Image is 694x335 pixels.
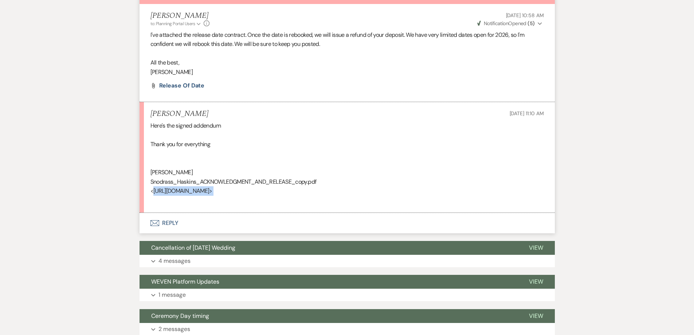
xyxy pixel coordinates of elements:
[159,82,205,89] span: Release of Date
[140,309,517,323] button: Ceremony Day timing
[528,20,534,27] strong: ( 5 )
[158,290,186,300] p: 1 message
[140,213,555,233] button: Reply
[151,312,209,320] span: Ceremony Day timing
[150,30,544,49] p: I've attached the release date contract. Once the date is rebooked, we will issue a refund of you...
[140,255,555,267] button: 4 messages
[150,58,544,67] p: All the best,
[159,83,205,89] a: Release of Date
[510,110,544,117] span: [DATE] 11:10 AM
[151,244,235,252] span: Cancellation of [DATE] Wedding
[476,20,544,27] button: NotificationOpened (5)
[150,67,544,77] p: [PERSON_NAME]
[150,21,195,27] span: to: Planning Portal Users
[158,256,191,266] p: 4 messages
[150,121,544,205] div: Here's the signed addendum Thank you for everything [PERSON_NAME] Snodrass_Haskins_ACKNOWLEDGMENT...
[529,312,543,320] span: View
[517,275,555,289] button: View
[140,275,517,289] button: WEVEN Platform Updates
[150,11,210,20] h5: [PERSON_NAME]
[517,309,555,323] button: View
[484,20,508,27] span: Notification
[506,12,544,19] span: [DATE] 10:58 AM
[150,20,202,27] button: to: Planning Portal Users
[529,278,543,285] span: View
[517,241,555,255] button: View
[151,278,219,285] span: WEVEN Platform Updates
[477,20,535,27] span: Opened
[158,324,190,334] p: 2 messages
[529,244,543,252] span: View
[140,289,555,301] button: 1 message
[150,109,208,118] h5: [PERSON_NAME]
[140,241,517,255] button: Cancellation of [DATE] Wedding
